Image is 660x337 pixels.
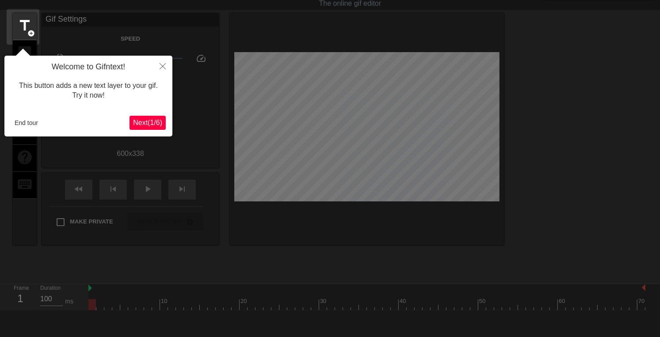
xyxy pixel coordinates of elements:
[11,72,166,110] div: This button adds a new text layer to your gif. Try it now!
[11,62,166,72] h4: Welcome to Gifntext!
[130,116,166,130] button: Next
[133,119,162,126] span: Next ( 1 / 6 )
[153,56,172,76] button: Close
[11,116,42,129] button: End tour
